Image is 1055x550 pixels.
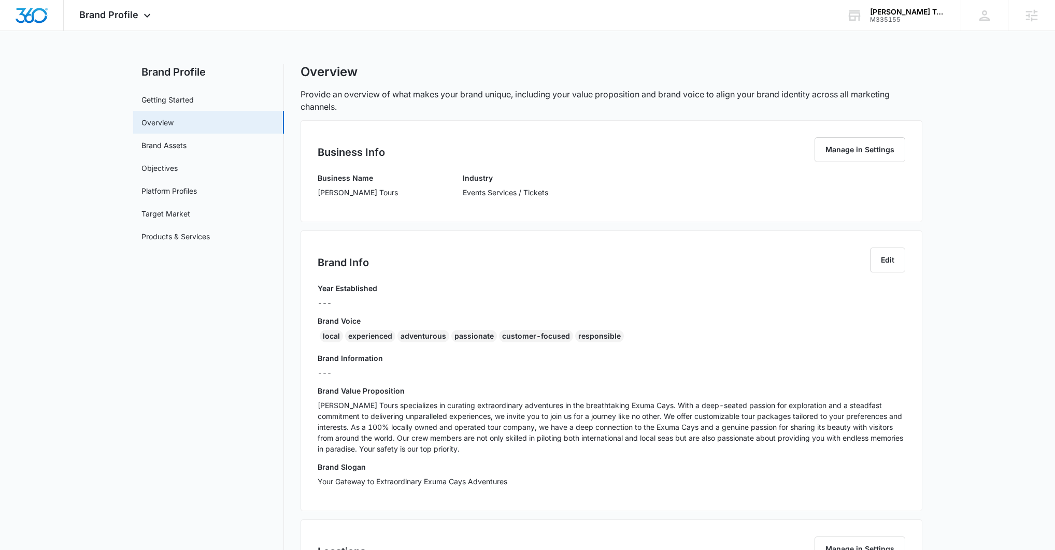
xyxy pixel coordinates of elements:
[463,172,548,183] h3: Industry
[318,283,377,294] h3: Year Established
[575,330,624,342] div: responsible
[318,255,369,270] h2: Brand Info
[141,163,178,173] a: Objectives
[815,137,905,162] button: Manage in Settings
[499,330,573,342] div: customer-focused
[318,297,377,308] p: ---
[318,144,385,160] h2: Business Info
[345,330,395,342] div: experienced
[141,94,194,105] a: Getting Started
[451,330,497,342] div: passionate
[141,185,197,196] a: Platform Profiles
[133,64,284,80] h2: Brand Profile
[301,88,922,113] p: Provide an overview of what makes your brand unique, including your value proposition and brand v...
[318,476,905,487] p: Your Gateway to Extraordinary Exuma Cays Adventures
[870,16,946,23] div: account id
[318,353,905,364] h3: Brand Information
[318,187,398,198] p: [PERSON_NAME] Tours
[318,172,398,183] h3: Business Name
[318,367,905,378] p: ---
[141,231,210,242] a: Products & Services
[870,248,905,272] button: Edit
[463,187,548,198] p: Events Services / Tickets
[318,385,905,396] h3: Brand Value Proposition
[141,140,187,151] a: Brand Assets
[141,117,174,128] a: Overview
[320,330,343,342] div: local
[318,461,905,472] h3: Brand Slogan
[318,400,905,454] p: [PERSON_NAME] Tours specializes in curating extraordinary adventures in the breathtaking Exuma Ca...
[79,9,138,20] span: Brand Profile
[141,208,190,219] a: Target Market
[870,8,946,16] div: account name
[318,315,905,326] h3: Brand Voice
[301,64,358,80] h1: Overview
[397,330,449,342] div: adventurous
